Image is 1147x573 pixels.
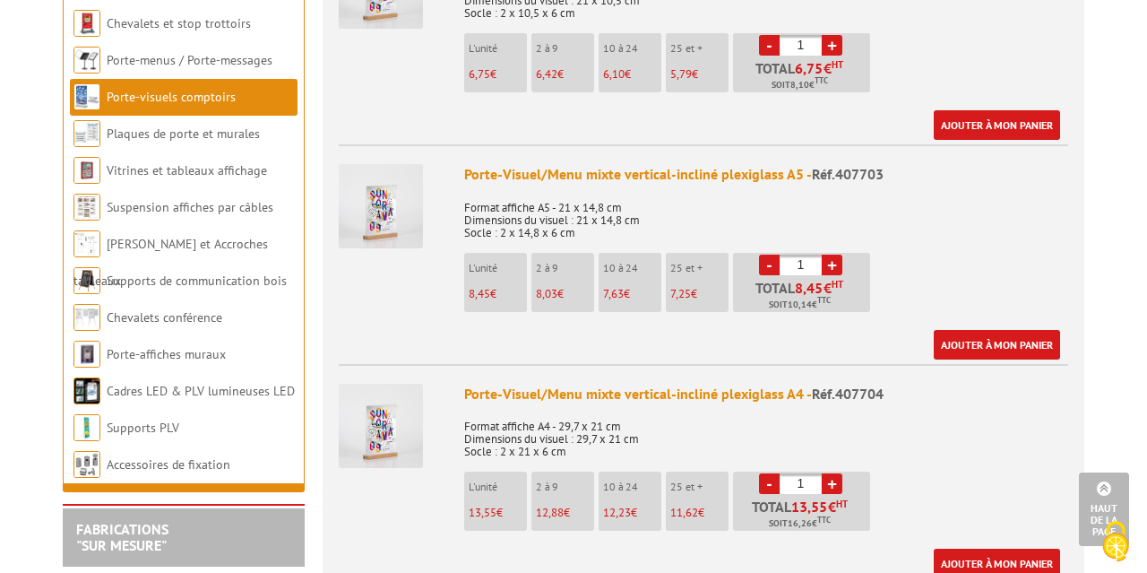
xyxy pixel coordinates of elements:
span: Réf.407704 [812,385,884,403]
span: 13,55 [469,505,496,520]
a: Supports PLV [107,420,179,436]
a: Supports de communication bois [107,273,287,289]
img: Porte-menus / Porte-messages [73,47,100,74]
img: Suspension affiches par câbles [73,194,100,221]
p: 10 à 24 [603,42,661,55]
p: € [469,68,527,81]
a: Porte-visuels comptoirs [107,89,236,105]
span: 8,45 [795,281,824,295]
p: 25 et + [670,42,729,55]
span: Soit € [769,298,831,312]
a: Vitrines et tableaux affichage [107,162,267,178]
a: Accessoires de fixation [107,456,230,473]
p: 10 à 24 [603,262,661,274]
a: Haut de la page [1079,473,1129,546]
a: + [822,255,842,275]
span: 12,88 [536,505,564,520]
img: Porte-Visuel/Menu mixte vertical-incliné plexiglass A5 [339,164,423,248]
img: Porte-affiches muraux [73,341,100,368]
div: Porte-Visuel/Menu mixte vertical-incliné plexiglass A4 - [464,384,1068,404]
a: Ajouter à mon panier [934,330,1060,360]
p: 2 à 9 [536,42,594,55]
p: € [603,68,661,81]
span: 5,79 [670,66,692,82]
span: 6,75 [795,61,824,75]
span: 11,62 [670,505,698,520]
p: Format affiche A5 - 21 x 14,8 cm Dimensions du visuel : 21 x 14,8 cm Socle : 2 x 14,8 x 6 cm [464,189,1068,239]
a: Porte-menus / Porte-messages [107,52,272,68]
span: 6,10 [603,66,625,82]
span: € [824,281,832,295]
img: Porte-Visuel/Menu mixte vertical-incliné plexiglass A4 [339,384,423,468]
sup: TTC [817,515,831,525]
span: Soit € [769,517,831,531]
span: 6,42 [536,66,557,82]
a: + [822,473,842,494]
p: € [536,507,594,519]
img: Supports PLV [73,414,100,441]
span: € [828,499,836,514]
p: Total [737,61,870,92]
img: Chevalets conférence [73,304,100,331]
p: € [469,507,527,519]
p: 25 et + [670,481,729,493]
img: Porte-visuels comptoirs [73,83,100,110]
span: Soit € [772,78,828,92]
p: Format affiche A4 - 29,7 x 21 cm Dimensions du visuel : 29,7 x 21 cm Socle : 2 x 21 x 6 cm [464,408,1068,458]
span: 16,26 [788,517,812,531]
a: Cadres LED & PLV lumineuses LED [107,383,295,399]
p: € [536,68,594,81]
p: 2 à 9 [536,481,594,493]
p: L'unité [469,42,527,55]
p: € [670,288,729,300]
p: L'unité [469,262,527,274]
p: € [603,507,661,519]
button: Cookies (fenêtre modale) [1084,512,1147,573]
sup: HT [836,498,848,510]
span: 6,75 [469,66,490,82]
span: 12,23 [603,505,631,520]
a: - [759,35,780,56]
p: Total [737,499,870,531]
sup: HT [832,58,843,71]
span: 7,25 [670,286,691,301]
a: Suspension affiches par câbles [107,199,273,215]
sup: TTC [817,295,831,305]
a: FABRICATIONS"Sur Mesure" [76,520,168,554]
a: Ajouter à mon panier [934,110,1060,140]
a: Porte-affiches muraux [107,346,226,362]
a: - [759,255,780,275]
img: Chevalets et stop trottoirs [73,10,100,37]
span: 8,03 [536,286,557,301]
p: € [670,68,729,81]
span: € [824,61,832,75]
span: 7,63 [603,286,624,301]
img: Plaques de porte et murales [73,120,100,147]
img: Cadres LED & PLV lumineuses LED [73,378,100,404]
a: - [759,473,780,494]
span: 13,55 [791,499,828,514]
sup: HT [832,278,843,291]
a: Chevalets et stop trottoirs [107,15,251,31]
span: 8,10 [790,78,809,92]
p: 25 et + [670,262,729,274]
a: [PERSON_NAME] et Accroches tableaux [73,236,268,289]
p: L'unité [469,481,527,493]
span: 8,45 [469,286,490,301]
p: € [536,288,594,300]
span: 10,14 [788,298,812,312]
img: Cookies (fenêtre modale) [1093,519,1138,564]
img: Cimaises et Accroches tableaux [73,230,100,257]
div: Porte-Visuel/Menu mixte vertical-incliné plexiglass A5 - [464,164,1068,185]
img: Vitrines et tableaux affichage [73,157,100,184]
sup: TTC [815,75,828,85]
img: Accessoires de fixation [73,451,100,478]
a: Plaques de porte et murales [107,126,260,142]
p: Total [737,281,870,312]
span: Réf.407703 [812,165,884,183]
a: + [822,35,842,56]
a: Chevalets conférence [107,309,222,326]
p: € [603,288,661,300]
p: 2 à 9 [536,262,594,274]
p: 10 à 24 [603,481,661,493]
